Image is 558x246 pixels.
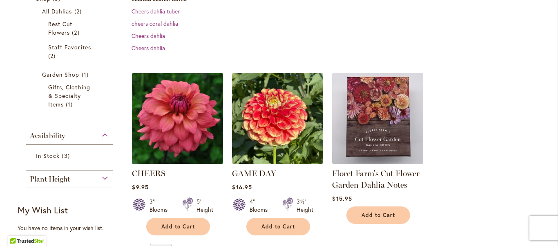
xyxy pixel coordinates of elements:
a: CHEERS [132,168,165,178]
span: Add to Cart [261,223,295,230]
img: CHEERS [132,73,223,164]
span: Plant Height [30,175,70,184]
span: In Stock [36,152,60,160]
div: 3" Blooms [150,197,172,214]
a: Garden Shop [42,70,99,79]
div: You have no items in your wish list. [18,224,127,232]
a: Floret Farm's Cut Flower Garden Dahlia Notes - FRONT [332,158,423,166]
span: 1 [82,70,91,79]
a: Cheers dahlia [132,44,165,52]
iframe: Launch Accessibility Center [6,217,29,240]
span: Garden Shop [42,71,80,78]
a: Best Cut Flowers [48,20,93,37]
span: $9.95 [132,183,148,191]
span: Add to Cart [161,223,195,230]
img: GAME DAY [232,73,323,164]
a: GAME DAY [232,168,276,178]
span: Add to Cart [362,212,395,219]
a: Cheers dahlia tuber [132,7,180,15]
a: GAME DAY [232,158,323,166]
button: Add to Cart [346,206,410,224]
a: CHEERS [132,158,223,166]
div: 4" Blooms [250,197,272,214]
span: 2 [48,51,58,60]
a: All Dahlias [42,7,99,16]
a: Floret Farm's Cut Flower Garden Dahlia Notes [332,168,420,190]
span: Best Cut Flowers [48,20,72,36]
a: cheers coral dahlia [132,20,178,27]
span: Gifts, Clothing & Specialty Items [48,83,90,108]
span: 2 [72,28,81,37]
span: 1 [66,100,75,109]
span: $16.95 [232,183,252,191]
a: Staff Favorites [48,43,93,60]
strong: My Wish List [18,204,68,216]
div: 5' Height [196,197,213,214]
a: Cheers dahlia [132,32,165,40]
span: Availability [30,131,65,140]
a: Gifts, Clothing &amp; Specialty Items [48,83,93,109]
button: Add to Cart [146,218,210,235]
span: All Dahlias [42,7,72,15]
span: $15.95 [332,195,352,202]
button: Add to Cart [246,218,310,235]
span: 2 [74,7,84,16]
a: In Stock 3 [36,151,105,160]
img: Floret Farm's Cut Flower Garden Dahlia Notes - FRONT [332,73,423,164]
div: 3½' Height [297,197,313,214]
span: 3 [62,151,71,160]
span: Staff Favorites [48,43,91,51]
